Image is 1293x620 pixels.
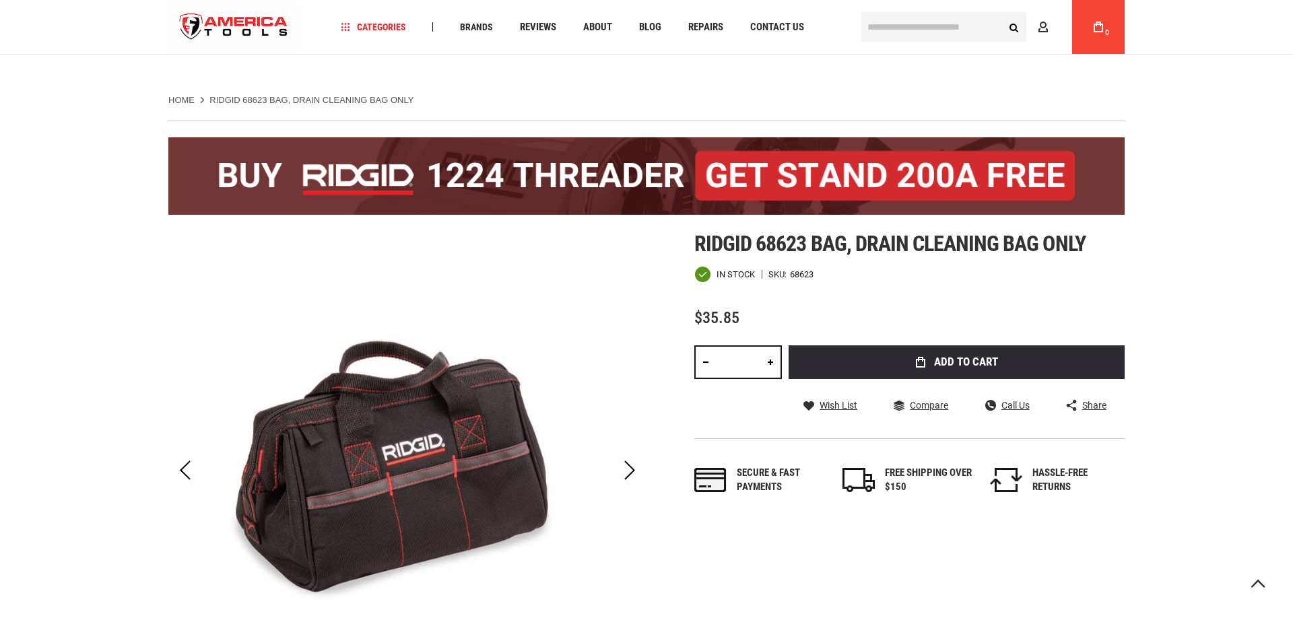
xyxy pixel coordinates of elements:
span: 0 [1105,29,1109,36]
img: returns [990,468,1022,492]
span: $35.85 [694,308,739,327]
img: America Tools [168,2,299,53]
a: About [577,18,618,36]
span: Brands [460,22,493,32]
strong: SKU [768,270,790,279]
button: Search [1001,14,1026,40]
span: Reviews [520,22,556,32]
span: Share [1082,401,1106,410]
div: FREE SHIPPING OVER $150 [885,466,972,495]
a: Repairs [682,18,729,36]
img: payments [694,468,727,492]
a: Blog [633,18,667,36]
span: About [583,22,612,32]
strong: RIDGID 68623 BAG, DRAIN CLEANING BAG ONLY [209,95,413,105]
span: Blog [639,22,661,32]
span: Wish List [820,401,857,410]
a: Reviews [514,18,562,36]
a: Call Us [985,399,1030,411]
a: store logo [168,2,299,53]
img: BOGO: Buy the RIDGID® 1224 Threader (26092), get the 92467 200A Stand FREE! [168,137,1125,215]
a: Home [168,94,195,106]
div: Secure & fast payments [737,466,824,495]
span: Contact Us [750,22,804,32]
img: shipping [842,468,875,492]
button: Add to Cart [789,345,1125,379]
div: Availability [694,266,755,283]
a: Compare [894,399,948,411]
span: Repairs [688,22,723,32]
span: Call Us [1001,401,1030,410]
span: In stock [717,270,755,279]
span: Compare [910,401,948,410]
div: HASSLE-FREE RETURNS [1032,466,1120,495]
a: Brands [454,18,499,36]
a: Wish List [803,399,857,411]
span: Add to Cart [934,356,998,368]
span: Ridgid 68623 bag, drain cleaning bag only [694,231,1086,256]
a: Categories [335,18,412,36]
a: Contact Us [744,18,810,36]
span: Categories [341,22,406,32]
div: 68623 [790,270,814,279]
